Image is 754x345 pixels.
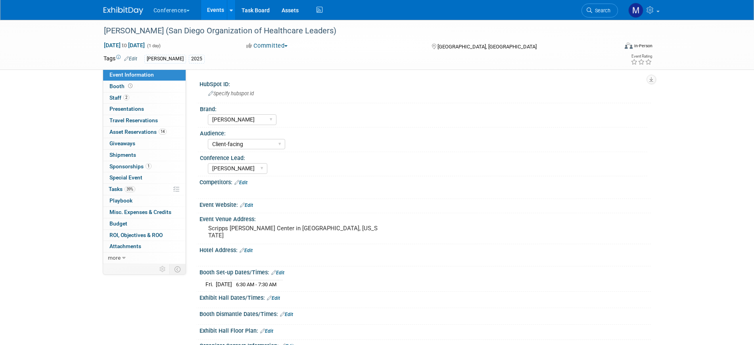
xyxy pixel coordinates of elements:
[169,264,186,274] td: Toggle Event Tabs
[103,138,186,149] a: Giveaways
[109,106,144,112] span: Presentations
[628,3,643,18] img: Marygrace LeGros
[205,280,216,288] td: Fri.
[109,140,135,146] span: Giveaways
[103,161,186,172] a: Sponsorships1
[103,230,186,241] a: ROI, Objectives & ROO
[109,117,158,123] span: Travel Reservations
[104,42,145,49] span: [DATE] [DATE]
[103,115,186,126] a: Travel Reservations
[109,94,129,101] span: Staff
[156,264,170,274] td: Personalize Event Tab Strip
[103,218,186,229] a: Budget
[103,241,186,252] a: Attachments
[109,152,136,158] span: Shipments
[200,152,647,162] div: Conference Lead:
[200,266,651,277] div: Booth Set-up Dates/Times:
[200,292,651,302] div: Exhibit Hall Dates/Times:
[103,172,186,183] a: Special Event
[236,281,276,287] span: 6:30 AM - 7:30 AM
[103,150,186,161] a: Shipments
[234,180,247,185] a: Edit
[208,91,254,96] span: Specify hubspot id
[127,83,134,89] span: Booth not reserved yet
[103,81,186,92] a: Booth
[121,42,128,48] span: to
[200,78,651,88] div: HubSpot ID:
[200,325,651,335] div: Exhibit Hall Floor Plan:
[200,213,651,223] div: Event Venue Address:
[571,41,653,53] div: Event Format
[200,176,651,187] div: Competitors:
[109,220,127,227] span: Budget
[109,163,152,170] span: Sponsorships
[103,127,186,138] a: Asset Reservations14
[104,7,143,15] img: ExhibitDay
[103,184,186,195] a: Tasks39%
[109,186,135,192] span: Tasks
[271,270,284,276] a: Edit
[200,308,651,318] div: Booth Dismantle Dates/Times:
[109,209,171,215] span: Misc. Expenses & Credits
[240,202,253,208] a: Edit
[592,8,610,13] span: Search
[267,295,280,301] a: Edit
[103,69,186,81] a: Event Information
[109,174,142,181] span: Special Event
[437,44,537,50] span: [GEOGRAPHIC_DATA], [GEOGRAPHIC_DATA]
[260,328,273,334] a: Edit
[200,103,647,113] div: Brand:
[240,248,253,253] a: Edit
[108,254,121,261] span: more
[103,195,186,206] a: Playbook
[103,252,186,264] a: more
[109,71,154,78] span: Event Information
[103,207,186,218] a: Misc. Expenses & Credits
[109,129,167,135] span: Asset Reservations
[103,93,186,104] a: Staff2
[146,163,152,169] span: 1
[101,24,606,38] div: [PERSON_NAME] (San Diego Organization of Healthcare Leaders)
[216,280,232,288] td: [DATE]
[109,197,132,204] span: Playbook
[125,186,135,192] span: 39%
[146,43,161,48] span: (1 day)
[244,42,291,50] button: Committed
[208,225,379,239] pre: Scripps [PERSON_NAME] Center in [GEOGRAPHIC_DATA], [US_STATE]
[109,232,163,238] span: ROI, Objectives & ROO
[631,54,652,58] div: Event Rating
[200,127,647,137] div: Audience:
[634,43,652,49] div: In-Person
[109,83,134,89] span: Booth
[104,54,137,64] td: Tags
[581,4,618,17] a: Search
[200,244,651,254] div: Hotel Address:
[123,94,129,100] span: 2
[159,129,167,135] span: 14
[189,55,205,63] div: 2025
[124,56,137,62] a: Edit
[200,199,651,209] div: Event Website:
[144,55,186,63] div: [PERSON_NAME]
[625,42,633,49] img: Format-Inperson.png
[280,312,293,317] a: Edit
[109,243,141,249] span: Attachments
[103,104,186,115] a: Presentations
